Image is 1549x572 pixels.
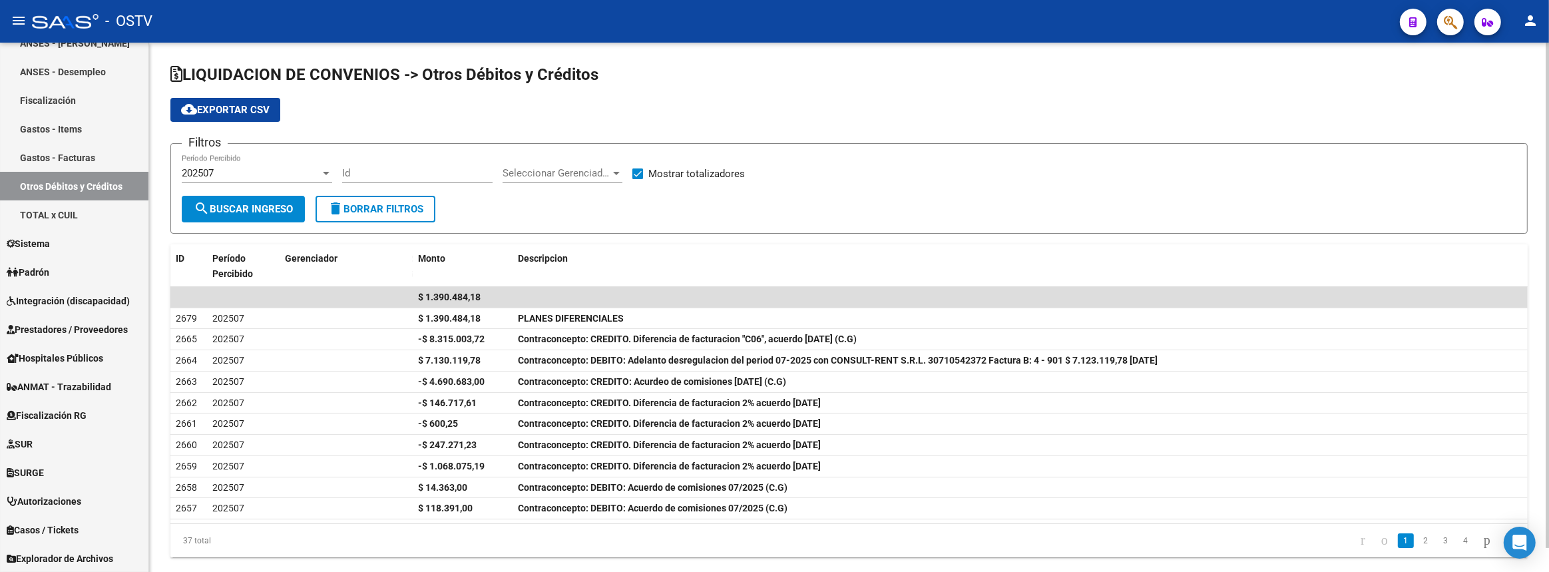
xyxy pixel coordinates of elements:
[518,376,786,387] strong: Contraconcepto: CREDITO: Acurdeo de comisiones [DATE] (C.G)
[181,104,270,116] span: Exportar CSV
[1375,533,1394,548] a: go to previous page
[418,334,485,344] strong: -$ 8.315.003,72
[1418,533,1434,548] a: 2
[212,503,244,513] span: 202507
[11,13,27,29] mat-icon: menu
[105,7,152,36] span: - OSTV
[418,482,467,493] strong: $ 14.363,00
[212,376,244,387] span: 202507
[170,244,207,288] datatable-header-cell: ID
[1500,533,1519,548] a: go to last page
[176,334,197,344] span: 2665
[518,439,821,450] strong: Contraconcepto: CREDITO. Diferencia de facturacion 2% acuerdo [DATE]
[7,437,33,451] span: SUR
[418,439,477,450] strong: -$ 247.271,23
[7,322,128,337] span: Prestadores / Proveedores
[1396,529,1416,552] li: page 1
[176,253,184,264] span: ID
[7,408,87,423] span: Fiscalización RG
[170,98,280,122] button: Exportar CSV
[280,244,413,288] datatable-header-cell: Gerenciador
[7,465,44,480] span: SURGE
[1456,529,1476,552] li: page 4
[503,167,610,179] span: Seleccionar Gerenciador
[1398,533,1414,548] a: 1
[418,418,458,429] strong: -$ 600,25
[194,203,293,215] span: Buscar Ingreso
[7,494,81,509] span: Autorizaciones
[418,398,477,408] strong: -$ 146.717,61
[212,482,244,493] span: 202507
[1504,527,1536,559] div: Open Intercom Messenger
[418,461,485,471] strong: -$ 1.068.075,19
[176,398,197,408] span: 2662
[648,166,745,182] span: Mostrar totalizadores
[7,351,103,366] span: Hospitales Públicos
[285,253,337,264] span: Gerenciador
[328,200,343,216] mat-icon: delete
[518,313,624,324] strong: PLANES DIFERENCIALES
[518,482,787,493] strong: Contraconcepto: DEBITO: Acuerdo de comisiones 07/2025 (C.G)
[194,200,210,216] mat-icon: search
[176,355,197,366] span: 2664
[182,167,214,179] span: 202507
[316,196,435,222] button: Borrar Filtros
[212,461,244,471] span: 202507
[518,418,821,429] strong: Contraconcepto: CREDITO. Diferencia de facturacion 2% acuerdo [DATE]
[418,376,485,387] strong: -$ 4.690.683,00
[176,461,197,471] span: 2659
[170,65,598,84] span: LIQUIDACION DE CONVENIOS -> Otros Débitos y Créditos
[212,398,244,408] span: 202507
[182,196,305,222] button: Buscar Ingreso
[176,313,197,324] span: 2679
[1458,533,1474,548] a: 4
[176,503,197,513] span: 2657
[176,418,197,429] span: 2661
[176,439,197,450] span: 2660
[176,482,197,493] span: 2658
[418,292,481,302] span: $ 1.390.484,18
[212,439,244,450] span: 202507
[1436,529,1456,552] li: page 3
[513,244,1528,288] datatable-header-cell: Descripcion
[176,376,197,387] span: 2663
[518,503,787,513] strong: Contraconcepto: DEBITO: Acuerdo de comisiones 07/2025 (C.G)
[212,313,244,324] span: 202507
[1355,533,1371,548] a: go to first page
[418,503,473,513] strong: $ 118.391,00
[518,398,821,408] strong: Contraconcepto: CREDITO. Diferencia de facturacion 2% acuerdo [DATE]
[518,355,1158,366] strong: Contraconcepto: DEBITO: Adelanto desregulacion del period 07-2025 con CONSULT-RENT S.R.L. 3071054...
[413,244,513,288] datatable-header-cell: Monto
[170,524,439,557] div: 37 total
[1522,13,1538,29] mat-icon: person
[207,244,260,288] datatable-header-cell: Período Percibido
[182,133,228,152] h3: Filtros
[1416,529,1436,552] li: page 2
[418,355,481,366] strong: $ 7.130.119,78
[7,380,111,394] span: ANMAT - Trazabilidad
[328,203,423,215] span: Borrar Filtros
[7,523,79,537] span: Casos / Tickets
[518,253,568,264] span: Descripcion
[181,101,197,117] mat-icon: cloud_download
[518,334,857,344] strong: Contraconcepto: CREDITO. Diferencia de facturacion "C06", acuerdo [DATE] (C.G)
[212,355,244,366] span: 202507
[212,418,244,429] span: 202507
[1478,533,1496,548] a: go to next page
[418,313,481,324] strong: $ 1.390.484,18
[418,253,445,264] span: Monto
[7,265,49,280] span: Padrón
[212,334,244,344] span: 202507
[518,461,821,471] strong: Contraconcepto: CREDITO. Diferencia de facturacion 2% acuerdo [DATE]
[7,551,113,566] span: Explorador de Archivos
[7,236,50,251] span: Sistema
[212,253,253,279] span: Período Percibido
[1438,533,1454,548] a: 3
[7,294,130,308] span: Integración (discapacidad)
